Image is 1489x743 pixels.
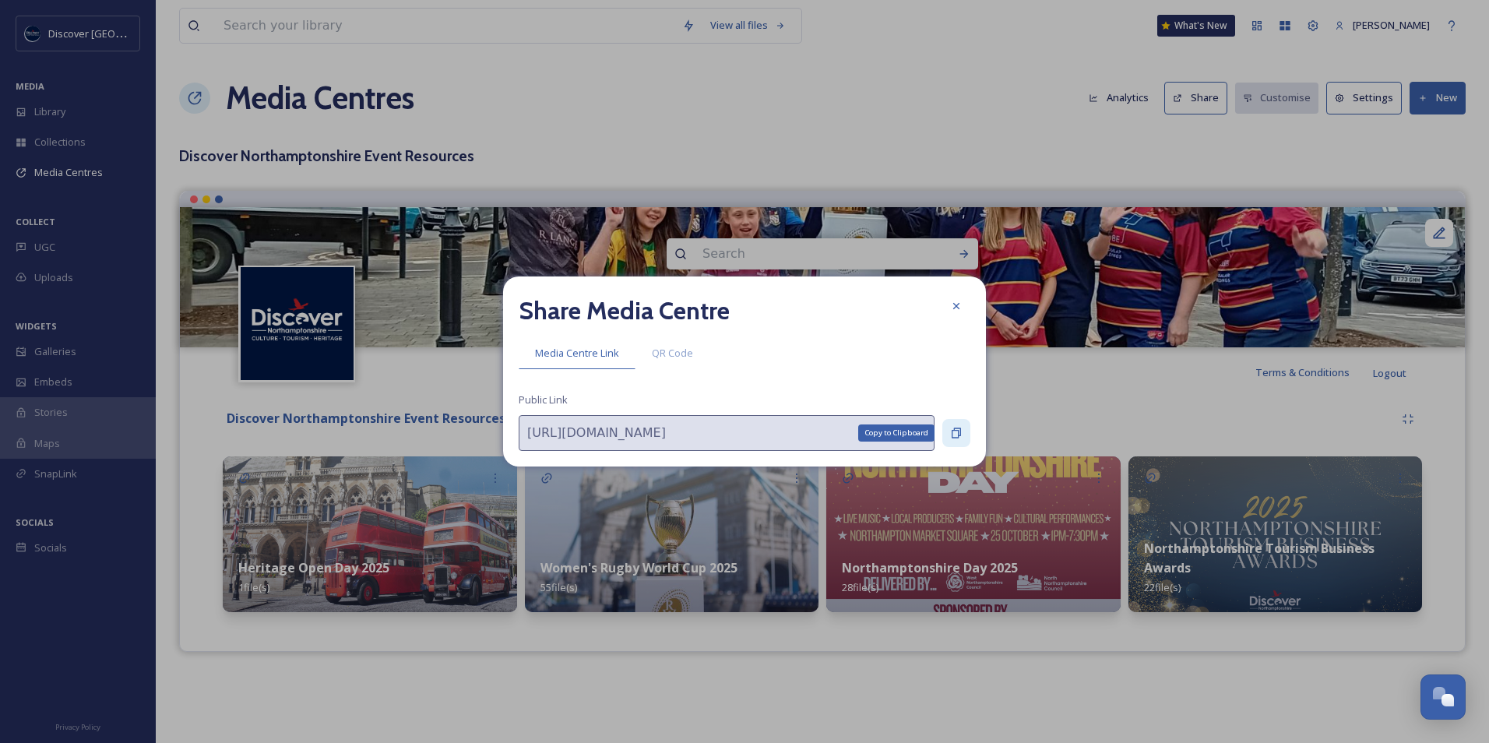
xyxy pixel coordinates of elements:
[519,292,730,329] h2: Share Media Centre
[652,346,693,361] span: QR Code
[519,393,568,407] span: Public Link
[858,424,935,442] div: Copy to Clipboard
[535,346,619,361] span: Media Centre Link
[1420,674,1466,720] button: Open Chat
